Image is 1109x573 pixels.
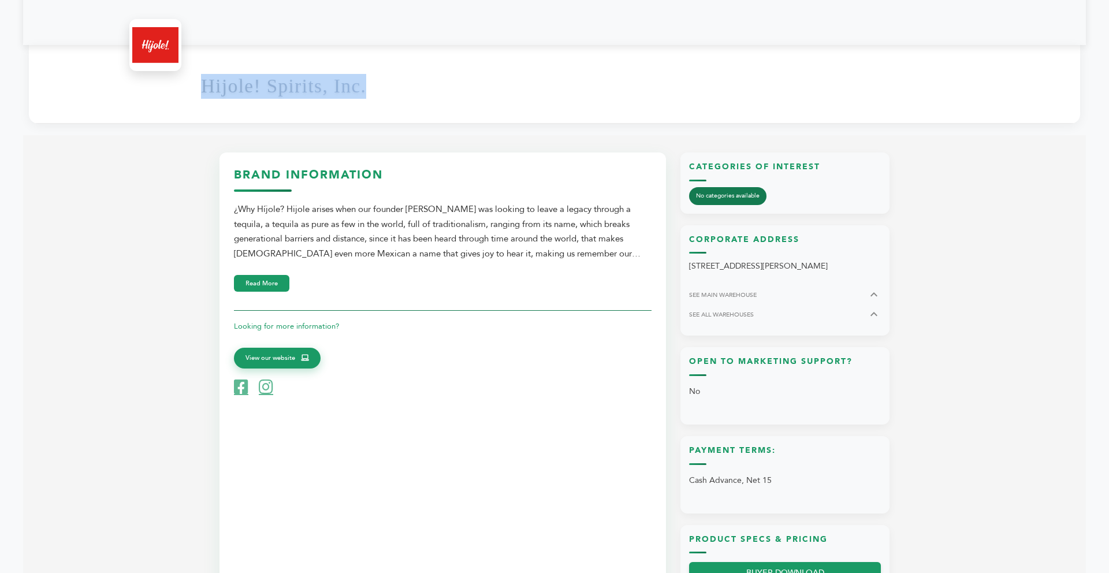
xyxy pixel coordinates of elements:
span: View our website [245,353,295,363]
h3: Open to Marketing Support? [689,356,881,376]
img: Hijole! Spirits, Inc. Logo [132,22,178,68]
h3: Corporate Address [689,234,881,254]
p: Cash Advance, Net 15 [689,471,881,490]
span: SEE MAIN WAREHOUSE [689,291,757,299]
span: SEE ALL WAREHOUSES [689,310,754,319]
button: SEE MAIN WAREHOUSE [689,288,881,302]
button: Read More [234,275,289,292]
a: View our website [234,348,321,369]
h3: Payment Terms: [689,445,881,465]
p: Looking for more information? [234,319,652,333]
h1: Hijole! Spirits, Inc. [201,58,366,114]
p: No [689,382,881,401]
span: No categories available [689,187,766,205]
p: [STREET_ADDRESS][PERSON_NAME] [689,259,881,273]
button: SEE ALL WAREHOUSES [689,307,881,321]
h3: Categories of Interest [689,161,881,181]
h3: Brand Information [234,167,652,192]
div: ¿Why Híjole? Hijole arises when our founder [PERSON_NAME] was looking to leave a legacy through a... [234,202,652,261]
h3: Product Specs & Pricing [689,534,881,554]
